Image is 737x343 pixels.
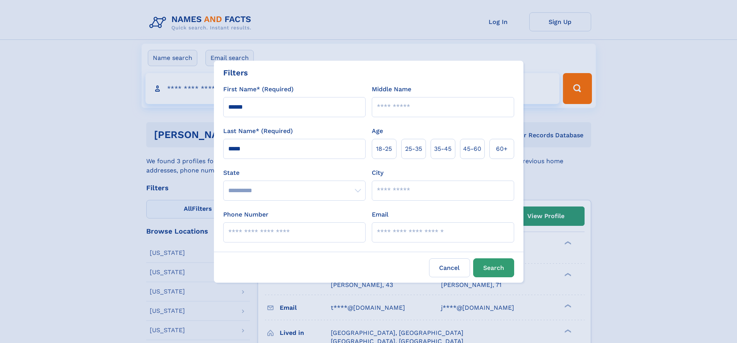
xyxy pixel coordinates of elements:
[223,85,294,94] label: First Name* (Required)
[434,144,451,154] span: 35‑45
[372,168,383,177] label: City
[372,85,411,94] label: Middle Name
[372,210,388,219] label: Email
[496,144,508,154] span: 60+
[463,144,481,154] span: 45‑60
[405,144,422,154] span: 25‑35
[223,126,293,136] label: Last Name* (Required)
[223,210,268,219] label: Phone Number
[429,258,470,277] label: Cancel
[376,144,392,154] span: 18‑25
[223,168,366,177] label: State
[223,67,248,78] div: Filters
[372,126,383,136] label: Age
[473,258,514,277] button: Search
